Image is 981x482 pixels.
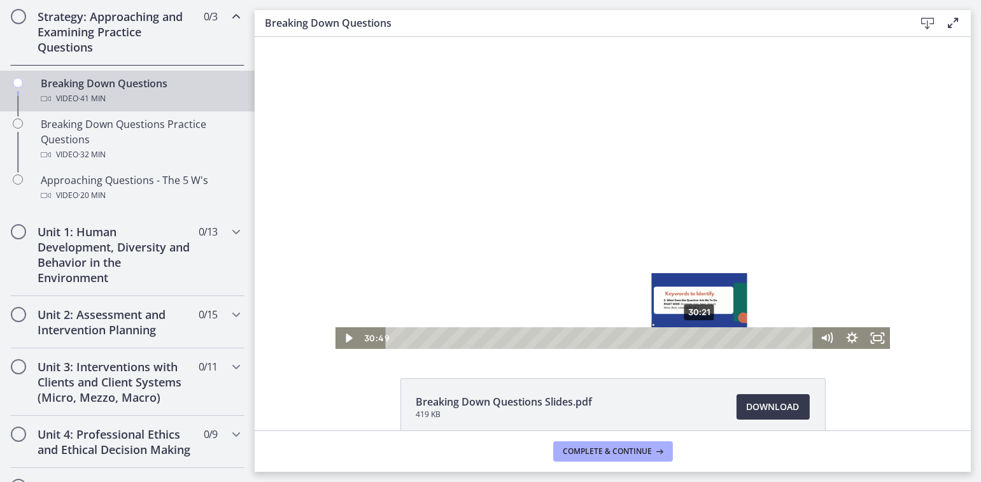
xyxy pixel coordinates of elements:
span: · 20 min [78,188,106,203]
iframe: Video Lesson [255,37,971,349]
h2: Unit 1: Human Development, Diversity and Behavior in the Environment [38,224,193,285]
span: · 41 min [78,91,106,106]
span: · 32 min [78,147,106,162]
h3: Breaking Down Questions [265,15,894,31]
span: 0 / 15 [199,307,217,322]
div: Video [41,147,239,162]
div: Breaking Down Questions [41,76,239,106]
a: Download [737,394,810,420]
div: Breaking Down Questions Practice Questions [41,117,239,162]
span: Complete & continue [563,446,653,457]
span: Download [747,399,800,415]
span: 0 / 13 [199,224,217,239]
h2: Unit 3: Interventions with Clients and Client Systems (Micro, Mezzo, Macro) [38,359,193,405]
span: 0 / 11 [199,359,217,374]
button: Mute [559,290,584,312]
button: Fullscreen [610,290,635,312]
span: 419 KB [416,409,593,420]
h2: Strategy: Approaching and Examining Practice Questions [38,9,193,55]
h2: Unit 4: Professional Ethics and Ethical Decision Making [38,427,193,457]
button: Complete & continue [553,441,673,462]
span: 0 / 3 [204,9,217,24]
span: Breaking Down Questions Slides.pdf [416,394,593,409]
span: 0 / 9 [204,427,217,442]
div: Approaching Questions - The 5 W's [41,173,239,203]
div: Video [41,91,239,106]
div: Video [41,188,239,203]
button: Show settings menu [584,290,610,312]
h2: Unit 2: Assessment and Intervention Planning [38,307,193,337]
